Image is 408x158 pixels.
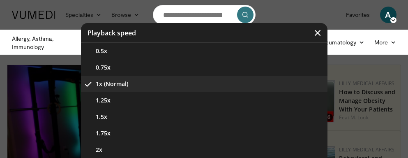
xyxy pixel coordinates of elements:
button: 1x (Normal) [81,76,327,92]
button: 1.75x [81,125,327,142]
a: Specialties [60,7,107,23]
a: Rheumatology [313,34,369,51]
a: Browse [106,7,144,23]
button: 2x [81,142,327,158]
a: Allergy, Asthma, Immunology [7,35,97,51]
button: 1.5x [81,109,327,125]
a: More [369,34,401,51]
input: Search topics, interventions [153,5,256,25]
a: A [380,7,396,23]
a: Favorites [341,7,375,23]
img: VuMedi Logo [12,11,55,19]
button: 1.25x [81,92,327,109]
button: 0.75x [81,59,327,76]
